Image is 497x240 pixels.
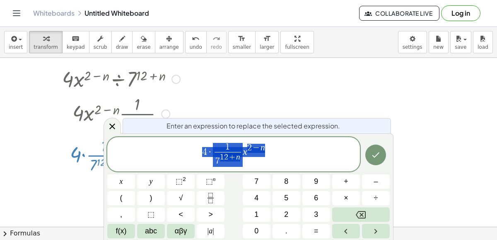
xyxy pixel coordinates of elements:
button: Left arrow [332,224,360,238]
button: 3 [302,207,330,222]
button: Toggle navigation [10,7,23,20]
span: Collaborate Live [366,10,432,17]
button: scrub [89,31,112,53]
span: > [208,209,213,220]
button: Collaborate Live [359,6,439,21]
span: abc [145,226,157,237]
button: x [107,174,135,189]
button: format_sizelarger [255,31,279,53]
button: Done [365,145,386,165]
button: Less than [167,207,195,222]
i: format_size [238,34,246,44]
span: redo [211,44,222,50]
button: 1 [243,207,270,222]
span: – [374,176,378,187]
span: draw [116,44,128,50]
span: 1 [254,209,258,220]
sup: n [213,176,216,182]
span: . [285,226,287,237]
button: 6 [302,191,330,205]
button: y [137,174,165,189]
span: αβγ [175,226,187,237]
button: fullscreen [280,31,314,53]
span: x [120,176,123,187]
span: Enter an expression to replace the selected expression. [166,121,340,131]
span: | [207,227,209,235]
button: Equals [302,224,330,238]
span: 6 [314,192,318,204]
a: Whiteboards [33,9,75,17]
button: save [450,31,471,53]
span: , [120,209,122,220]
span: ⬚ [176,177,183,185]
button: 2 [273,207,300,222]
span: larger [260,44,274,50]
span: 8 [284,176,288,187]
button: 5 [273,191,300,205]
button: Divide [362,191,390,205]
span: 0 [254,226,258,237]
span: · [207,147,213,157]
span: insert [9,44,23,50]
span: erase [137,44,150,50]
span: f(x) [116,226,127,237]
span: 2 [224,153,228,161]
button: Square root [167,191,195,205]
span: ÷ [374,192,378,204]
button: Functions [107,224,135,238]
span: 2 [247,143,252,152]
button: draw [111,31,133,53]
sup: 2 [183,176,186,182]
span: 4 [202,147,207,157]
i: keyboard [72,34,80,44]
button: Backspace [332,207,390,222]
span: scrub [94,44,107,50]
i: redo [212,34,220,44]
var: n [261,143,265,152]
button: redoredo [206,31,227,53]
span: < [179,209,183,220]
span: keypad [67,44,85,50]
i: undo [192,34,200,44]
span: ⬚ [147,209,154,220]
span: a [207,226,214,237]
span: transform [34,44,58,50]
button: ( [107,191,135,205]
button: erase [132,31,155,53]
button: Fraction [197,191,224,205]
span: + [228,153,236,161]
span: ( [120,192,123,204]
button: Minus [362,174,390,189]
button: Plus [332,174,360,189]
i: format_size [263,34,271,44]
button: keyboardkeypad [62,31,89,53]
span: × [344,192,348,204]
span: 1 [220,153,224,161]
span: fullscreen [285,44,309,50]
span: 5 [284,192,288,204]
button: Greek alphabet [167,224,195,238]
button: undoundo [185,31,207,53]
span: load [478,44,488,50]
button: transform [29,31,63,53]
span: √ [179,192,183,204]
button: format_sizesmaller [228,31,256,53]
button: arrange [155,31,183,53]
button: insert [4,31,27,53]
span: − [252,144,261,153]
span: 3 [314,209,318,220]
span: 7 [215,157,220,166]
button: Squared [167,174,195,189]
span: 4 [254,192,258,204]
button: 4 [243,191,270,205]
button: Greater than [197,207,224,222]
button: Superscript [197,174,224,189]
span: save [455,44,466,50]
span: arrange [159,44,179,50]
var: n [236,152,240,161]
span: ) [150,192,152,204]
button: Times [332,191,360,205]
button: 9 [302,174,330,189]
button: 8 [273,174,300,189]
var: x [243,146,247,157]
